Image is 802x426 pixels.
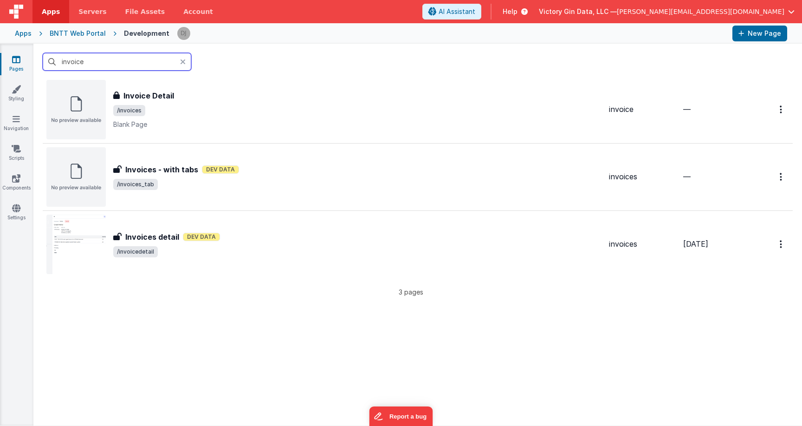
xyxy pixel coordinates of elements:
[183,233,220,241] span: Dev Data
[113,179,158,190] span: /invoices_tab
[539,7,795,16] button: Victory Gin Data, LLC — [PERSON_NAME][EMAIL_ADDRESS][DOMAIN_NAME]
[683,239,708,249] span: [DATE]
[422,4,481,20] button: AI Assistant
[125,164,198,175] h3: Invoices - with tabs
[125,7,165,16] span: File Assets
[113,246,158,257] span: /invoicedetail
[125,231,179,242] h3: Invoices detail
[78,7,106,16] span: Servers
[177,27,190,40] img: f3d315f864dfd729bbf95c1be5919636
[609,171,676,182] div: invoices
[50,29,106,38] div: BNTT Web Portal
[683,105,691,114] span: —
[42,7,60,16] span: Apps
[774,235,789,254] button: Options
[609,104,676,115] div: invoice
[439,7,475,16] span: AI Assistant
[774,167,789,186] button: Options
[617,7,784,16] span: [PERSON_NAME][EMAIL_ADDRESS][DOMAIN_NAME]
[113,105,145,116] span: /invoices
[609,239,676,249] div: invoices
[202,165,239,174] span: Dev Data
[683,172,691,181] span: —
[15,29,32,38] div: Apps
[539,7,617,16] span: Victory Gin Data, LLC —
[124,29,169,38] div: Development
[43,287,779,297] p: 3 pages
[369,406,433,426] iframe: Marker.io feedback button
[113,120,601,129] p: Blank Page
[503,7,517,16] span: Help
[123,90,174,101] h3: Invoice Detail
[774,100,789,119] button: Options
[732,26,787,41] button: New Page
[43,53,191,71] input: Search pages, id's ...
